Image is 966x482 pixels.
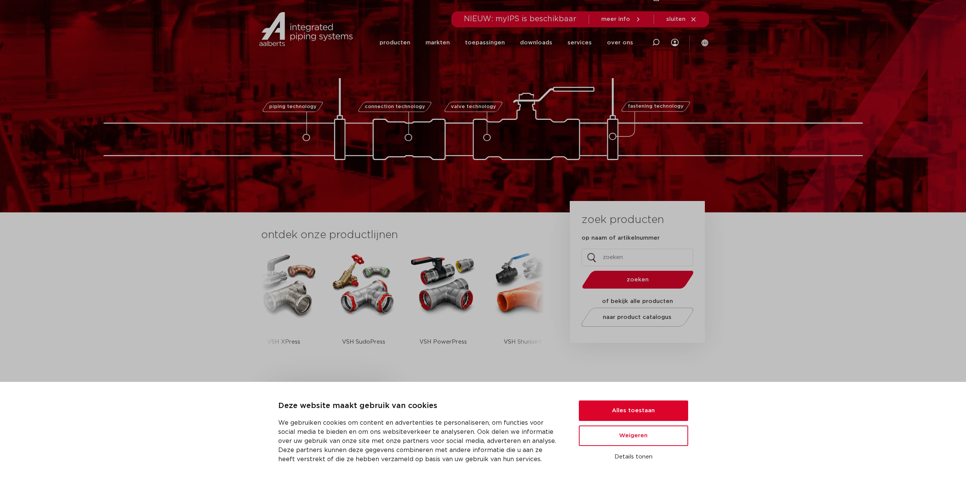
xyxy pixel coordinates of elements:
[425,27,450,58] a: markten
[603,314,671,320] span: naar product catalogus
[464,15,577,23] span: NIEUW: myIPS is beschikbaar
[628,104,684,109] span: fastening technology
[364,104,425,109] span: connection technology
[269,104,317,109] span: piping technology
[579,308,695,327] a: naar product catalogus
[278,418,561,464] p: We gebruiken cookies om content en advertenties te personaliseren, om functies voor social media ...
[666,16,685,22] span: sluiten
[602,277,674,283] span: zoeken
[451,104,496,109] span: valve technology
[267,319,300,365] p: VSH XPress
[261,228,544,243] h3: ontdek onze productlijnen
[278,400,561,412] p: Deze website maakt gebruik van cookies
[409,250,477,365] a: VSH PowerPress
[666,16,697,23] a: sluiten
[671,27,679,58] div: my IPS
[380,27,410,58] a: producten
[250,250,318,365] a: VSH XPress
[342,319,385,365] p: VSH SudoPress
[419,319,467,365] p: VSH PowerPress
[579,425,688,446] button: Weigeren
[567,27,592,58] a: services
[607,27,633,58] a: over ons
[520,27,552,58] a: downloads
[504,319,542,365] p: VSH Shurjoint
[579,451,688,463] button: Details tonen
[581,249,693,266] input: zoeken
[581,234,660,242] label: op naam of artikelnummer
[579,270,697,289] button: zoeken
[581,212,664,228] h3: zoek producten
[602,298,673,304] strong: of bekijk alle producten
[579,400,688,421] button: Alles toestaan
[601,16,641,23] a: meer info
[465,27,505,58] a: toepassingen
[380,27,633,58] nav: Menu
[601,16,630,22] span: meer info
[329,250,398,365] a: VSH SudoPress
[489,250,557,365] a: VSH Shurjoint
